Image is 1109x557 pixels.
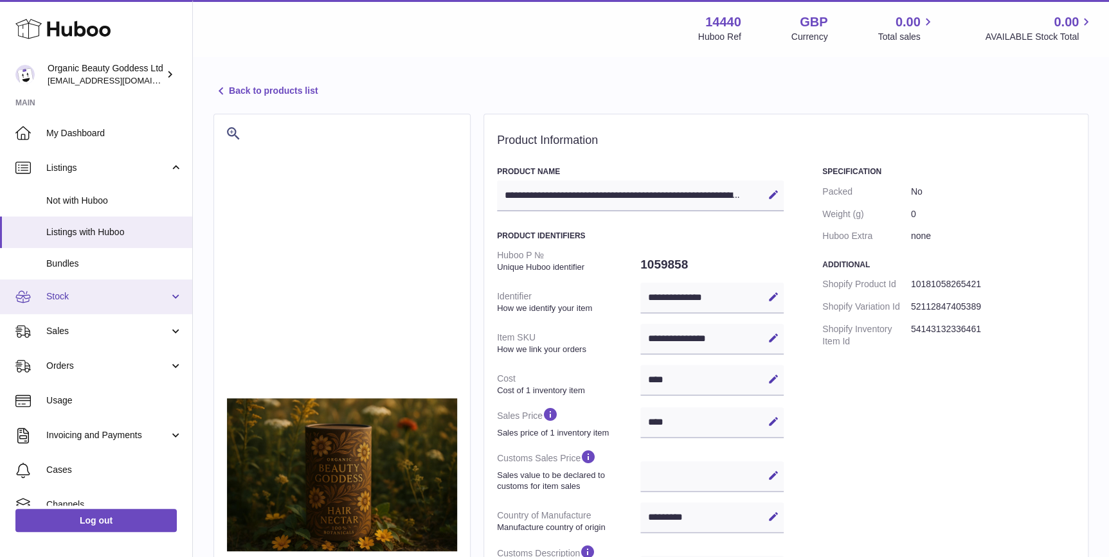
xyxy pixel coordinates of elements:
[46,394,183,407] span: Usage
[911,181,1075,203] dd: No
[497,344,637,355] strong: How we link your orders
[1054,13,1079,31] span: 0.00
[911,296,1075,318] dd: 52112847405389
[911,273,1075,296] dd: 10181058265421
[800,13,827,31] strong: GBP
[46,195,183,207] span: Not with Huboo
[497,166,784,177] h3: Product Name
[46,162,169,174] span: Listings
[497,303,637,314] strong: How we identify your item
[822,203,911,225] dt: Weight (g)
[46,226,183,238] span: Listings with Huboo
[791,31,828,43] div: Currency
[911,203,1075,225] dd: 0
[227,398,457,552] img: productpromo_47fa7f19-dd64-4eac-b9e4-18ae41d09522.jpg
[497,261,637,273] strong: Unique Huboo identifier
[698,31,741,43] div: Huboo Ref
[497,244,640,278] dt: Huboo P №
[822,296,911,318] dt: Shopify Variation Id
[705,13,741,31] strong: 14440
[985,31,1094,43] span: AVAILABLE Stock Total
[46,325,169,337] span: Sales
[822,260,1075,270] h3: Additional
[15,65,35,84] img: internalAdmin-14440@internal.huboo.com
[46,290,169,303] span: Stock
[46,464,183,476] span: Cases
[985,13,1094,43] a: 0.00 AVAILABLE Stock Total
[497,231,784,241] h3: Product Identifiers
[822,318,911,353] dt: Shopify Inventory Item Id
[497,443,640,497] dt: Customs Sales Price
[497,385,637,396] strong: Cost of 1 inventory item
[497,470,637,492] strong: Sales value to be declared to customs for item sales
[822,166,1075,177] h3: Specification
[497,367,640,401] dt: Cost
[497,134,1075,148] h2: Product Information
[48,62,163,87] div: Organic Beauty Goddess Ltd
[46,499,183,511] span: Channels
[497,522,637,533] strong: Manufacture country of origin
[822,181,911,203] dt: Packed
[497,427,637,439] strong: Sales price of 1 inventory item
[46,360,169,372] span: Orders
[497,504,640,538] dt: Country of Manufacture
[48,75,189,85] span: [EMAIL_ADDRESS][DOMAIN_NAME]
[46,429,169,441] span: Invoicing and Payments
[911,225,1075,247] dd: none
[15,509,177,532] a: Log out
[878,13,935,43] a: 0.00 Total sales
[213,84,318,99] a: Back to products list
[497,285,640,319] dt: Identifier
[46,127,183,139] span: My Dashboard
[497,401,640,443] dt: Sales Price
[46,258,183,270] span: Bundles
[822,273,911,296] dt: Shopify Product Id
[896,13,921,31] span: 0.00
[911,318,1075,353] dd: 54143132336461
[822,225,911,247] dt: Huboo Extra
[640,251,784,278] dd: 1059858
[878,31,935,43] span: Total sales
[497,326,640,360] dt: Item SKU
